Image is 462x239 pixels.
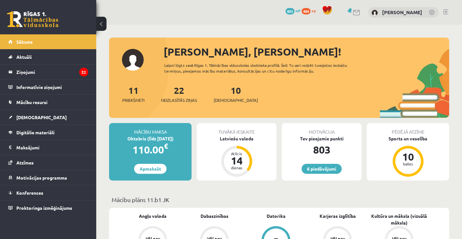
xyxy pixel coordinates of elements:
div: Sports un veselība [367,135,449,142]
span: mP [295,8,301,13]
div: Tuvākā ieskaite [197,123,277,135]
a: Mācību resursi [8,95,88,110]
div: 14 [227,155,246,166]
a: Atzīmes [8,155,88,170]
span: Priekšmeti [122,97,144,103]
div: Mācību maksa [109,123,192,135]
div: Laipni lūgts savā Rīgas 1. Tālmācības vidusskolas skolnieka profilā. Šeit Tu vari redzēt tuvojošo... [164,62,368,74]
div: Atlicis [227,152,246,155]
span: Konferences [16,190,43,196]
div: 110.00 [109,142,192,157]
div: Pēdējā atzīme [367,123,449,135]
a: [DEMOGRAPHIC_DATA] [8,110,88,125]
a: Ziņojumi22 [8,65,88,79]
div: Tev pieejamie punkti [282,135,362,142]
a: Proktoringa izmēģinājums [8,200,88,215]
a: Sports un veselība 10 balles [367,135,449,178]
span: xp [312,8,316,13]
a: Maksājumi [8,140,88,155]
span: 803 [286,8,295,14]
span: € [164,141,168,151]
a: 10[DEMOGRAPHIC_DATA] [214,84,258,103]
legend: Maksājumi [16,140,88,155]
a: Datorika [267,213,286,219]
span: Digitālie materiāli [16,129,55,135]
span: Neizlasītās ziņas [161,97,197,103]
a: Karjeras izglītība [320,213,356,219]
a: 484 xp [302,8,319,13]
div: Oktobris (līdz [DATE]) [109,135,192,142]
span: Motivācijas programma [16,175,67,181]
a: 803 mP [286,8,301,13]
span: Sākums [16,39,33,45]
span: Mācību resursi [16,99,47,105]
span: 484 [302,8,311,14]
legend: Informatīvie ziņojumi [16,80,88,94]
a: 22Neizlasītās ziņas [161,84,197,103]
a: Motivācijas programma [8,170,88,185]
a: Apmaksāt [134,164,167,174]
legend: Ziņojumi [16,65,88,79]
a: Kultūra un māksla (vizuālā māksla) [368,213,430,226]
a: Rīgas 1. Tālmācības vidusskola [7,11,58,27]
a: Aktuāli [8,49,88,64]
div: Latviešu valoda [197,135,277,142]
div: 803 [282,142,362,157]
div: Motivācija [282,123,362,135]
span: [DEMOGRAPHIC_DATA] [214,97,258,103]
a: Dabaszinības [201,213,228,219]
a: 11Priekšmeti [122,84,144,103]
div: balles [398,162,418,166]
div: dienas [227,166,246,170]
div: [PERSON_NAME], [PERSON_NAME]! [164,44,449,59]
img: Madara Rasa Jureviča [372,10,378,16]
span: Atzīmes [16,160,34,165]
i: 22 [79,68,88,76]
span: Proktoringa izmēģinājums [16,205,72,211]
a: Latviešu valoda Atlicis 14 dienas [197,135,277,178]
span: Aktuāli [16,54,32,60]
div: 10 [398,152,418,162]
a: Konferences [8,185,88,200]
a: Sākums [8,34,88,49]
a: Informatīvie ziņojumi [8,80,88,94]
a: 6 piedāvājumi [302,164,342,174]
a: Angļu valoda [139,213,167,219]
span: [DEMOGRAPHIC_DATA] [16,114,67,120]
a: Digitālie materiāli [8,125,88,140]
a: [PERSON_NAME] [382,9,422,15]
p: Mācību plāns 11.b1 JK [112,195,447,204]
